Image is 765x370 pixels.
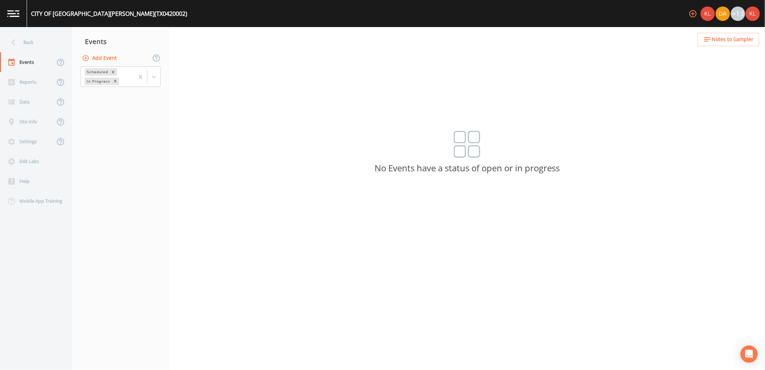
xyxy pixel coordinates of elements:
[7,10,19,17] img: logo
[31,9,187,18] div: CITY OF [GEOGRAPHIC_DATA][PERSON_NAME] (TX0420002)
[81,52,120,65] button: Add Event
[72,32,169,50] div: Events
[111,78,119,85] div: Remove In Progress
[741,345,758,363] div: Open Intercom Messenger
[712,35,753,44] span: Notes to Sampler
[700,6,715,21] div: Kler Teran
[169,165,765,171] p: No Events have a status of open or in progress
[85,68,109,76] div: Scheduled
[697,33,759,46] button: Notes to Sampler
[85,78,111,85] div: In Progress
[746,6,760,21] img: 9c4450d90d3b8045b2e5fa62e4f92659
[716,6,730,21] img: a84961a0472e9debc750dd08a004988d
[731,6,745,21] div: +13
[454,131,480,158] img: svg%3e
[109,68,117,76] div: Remove Scheduled
[701,6,715,21] img: 9c4450d90d3b8045b2e5fa62e4f92659
[715,6,730,21] div: David Weber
